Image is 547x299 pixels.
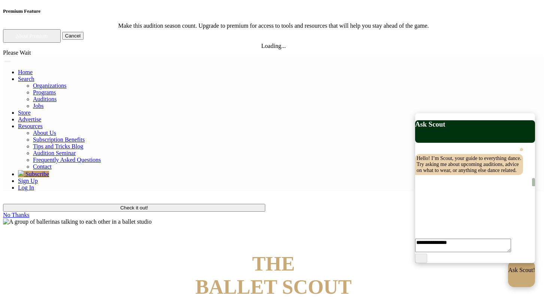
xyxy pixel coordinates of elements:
a: Audition Seminar [33,150,76,156]
h4: BALLET SCOUT [3,252,544,299]
a: Auditions [33,96,57,102]
a: Search [18,76,34,82]
a: Frequently Asked Questions [33,157,101,163]
span: Hello! I’m Scout, your guide to everything dance. Try asking me about upcoming auditions, advice ... [417,155,522,173]
a: Subscription Benefits [33,136,85,143]
button: Cancel [62,32,84,40]
a: Log In [18,184,34,191]
span: Subscribe [25,171,49,177]
h5: Premium Feature [3,8,544,14]
a: Sign Up [18,178,38,184]
a: Jobs [33,103,43,109]
img: A group of ballerinas talking to each other in a ballet studio [3,218,152,225]
a: Advertise [18,116,41,123]
p: Ask Scout! [508,267,535,274]
span: Loading... [261,43,285,49]
h3: Ask Scout [415,120,535,129]
a: Store [18,109,31,116]
div: Please Wait [3,49,544,56]
button: Toggle navigation [4,61,10,62]
a: Contact [33,163,52,170]
a: Close [3,212,29,218]
a: Subscribe [18,171,49,177]
a: Home [18,69,33,75]
div: Make this audition season count. Upgrade to premium for access to tools and resources that will h... [3,22,544,29]
ul: Resources [18,82,544,109]
a: Tips and Tricks Blog [33,143,83,149]
a: Programs [33,89,56,96]
a: Organizations [33,82,66,89]
a: About Premium [16,33,48,39]
span: THE [252,253,295,275]
ul: Resources [18,130,544,170]
button: Check it out! [3,204,265,212]
img: gem.svg [18,170,24,176]
a: About Us [33,130,56,136]
a: Resources [18,123,43,129]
